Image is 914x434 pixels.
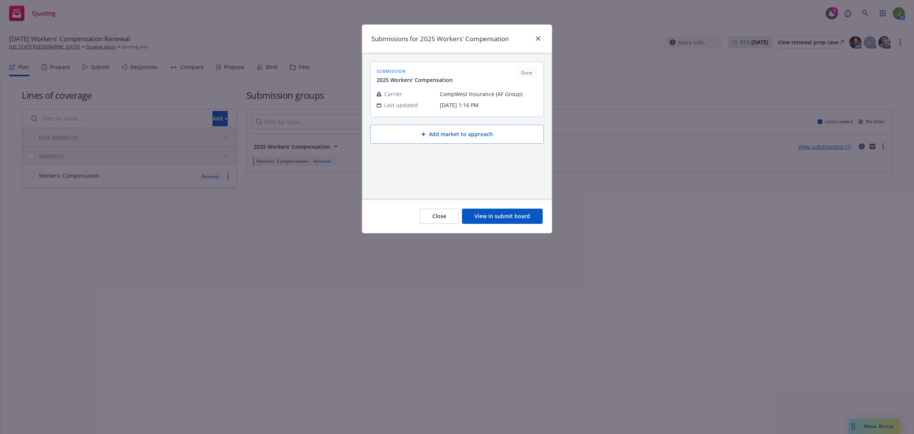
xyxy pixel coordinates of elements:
[440,90,537,98] span: CompWest Insurance (AF Group)
[377,76,453,84] span: 2025 Workers' Compensation
[384,90,402,98] span: Carrier
[371,34,509,44] h1: Submissions for 2025 Workers' Compensation
[519,69,534,76] span: Done
[440,101,537,109] span: [DATE] 1:16 PM
[462,209,543,224] button: View in submit board
[534,34,543,43] a: close
[377,68,453,74] span: submission
[384,101,418,109] span: Last updated
[420,209,459,224] button: Close
[370,125,544,144] button: Add market to approach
